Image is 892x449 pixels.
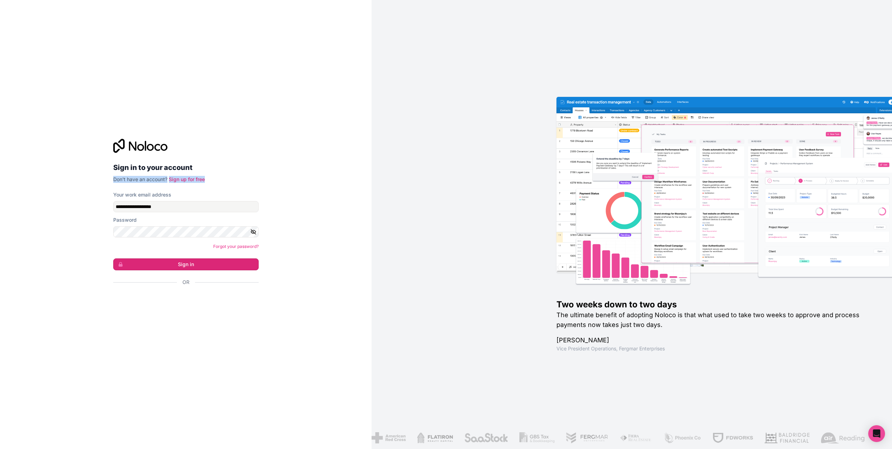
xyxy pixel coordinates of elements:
[417,432,453,443] img: /assets/flatiron-C8eUkumj.png
[113,216,137,223] label: Password
[464,432,508,443] img: /assets/saastock-C6Zbiodz.png
[113,161,259,174] h2: Sign in to your account
[619,432,652,443] img: /assets/fiera-fwj2N5v4.png
[372,432,405,443] img: /assets/american-red-cross-BAupjrZR.png
[663,432,701,443] img: /assets/phoenix-BREaitsQ.png
[113,201,259,212] input: Email address
[556,310,870,330] h2: The ultimate benefit of adopting Noloco is that what used to take two weeks to approve and proces...
[113,191,171,198] label: Your work email address
[169,176,205,182] a: Sign up for free
[556,345,870,352] h1: Vice President Operations , Fergmar Enterprises
[213,244,259,249] a: Forgot your password?
[821,432,865,443] img: /assets/airreading-FwAmRzSr.png
[712,432,753,443] img: /assets/fdworks-Bi04fVtw.png
[182,279,189,286] span: Or
[110,293,257,309] iframe: Schaltfläche „Über Google anmelden“
[113,226,259,237] input: Password
[764,432,810,443] img: /assets/baldridge-DxmPIwAm.png
[868,425,885,442] div: Open Intercom Messenger
[519,432,555,443] img: /assets/gbstax-C-GtDUiK.png
[113,176,167,182] span: Don't have an account?
[566,432,608,443] img: /assets/fergmar-CudnrXN5.png
[556,299,870,310] h1: Two weeks down to two days
[556,335,870,345] h1: [PERSON_NAME]
[113,258,259,270] button: Sign in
